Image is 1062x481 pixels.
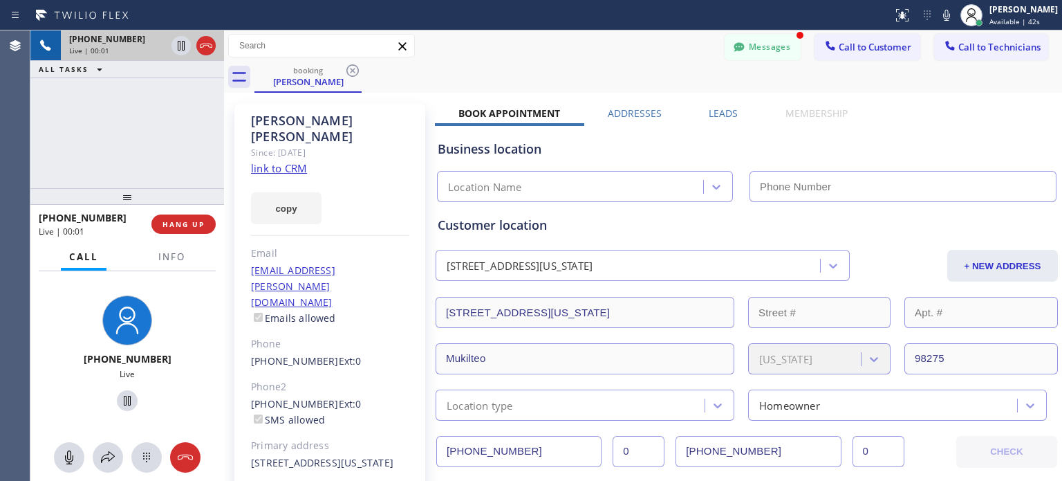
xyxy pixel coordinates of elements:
[676,436,841,467] input: Phone Number 2
[436,343,734,374] input: City
[69,33,145,45] span: [PHONE_NUMBER]
[458,107,560,120] label: Book Appointment
[839,41,911,53] span: Call to Customer
[251,311,336,325] label: Emails allowed
[438,216,1056,235] div: Customer location
[853,436,904,467] input: Ext. 2
[151,215,216,234] button: HANG UP
[69,46,109,55] span: Live | 00:01
[251,336,409,352] div: Phone
[251,438,409,454] div: Primary address
[251,145,409,161] div: Since: [DATE]
[251,113,409,145] div: [PERSON_NAME] [PERSON_NAME]
[448,179,522,195] div: Location Name
[61,244,106,271] button: Call
[162,219,205,229] span: HANG UP
[251,246,409,262] div: Email
[447,397,513,413] div: Location type
[39,64,88,74] span: ALL TASKS
[748,297,891,328] input: Street #
[171,36,191,55] button: Hold Customer
[251,413,325,426] label: SMS allowed
[749,171,1056,202] input: Phone Number
[436,297,734,328] input: Address
[947,250,1058,282] button: + NEW ADDRESS
[709,107,738,120] label: Leads
[196,36,216,55] button: Hang up
[608,107,662,120] label: Addresses
[956,436,1057,468] button: CHECK
[54,442,84,473] button: Mute
[613,436,664,467] input: Ext.
[937,6,956,25] button: Mute
[158,251,185,263] span: Info
[69,251,98,263] span: Call
[989,3,1058,15] div: [PERSON_NAME]
[131,442,162,473] button: Open dialpad
[251,192,322,224] button: copy
[251,264,335,309] a: [EMAIL_ADDRESS][PERSON_NAME][DOMAIN_NAME]
[904,297,1058,328] input: Apt. #
[117,390,138,411] button: Hold Customer
[150,244,194,271] button: Info
[436,436,602,467] input: Phone Number
[256,65,360,75] div: booking
[251,397,339,410] a: [PHONE_NUMBER]
[989,17,1040,26] span: Available | 42s
[725,34,801,60] button: Messages
[93,442,123,473] button: Open directory
[84,352,171,365] span: [PHONE_NUMBER]
[934,34,1048,60] button: Call to Technicians
[958,41,1041,53] span: Call to Technicians
[39,211,127,224] span: [PHONE_NUMBER]
[30,61,116,78] button: ALL TASKS
[254,415,263,424] input: SMS allowed
[904,343,1058,374] input: ZIP
[251,161,307,175] a: link to CRM
[339,354,362,367] span: Ext: 0
[447,258,593,274] div: [STREET_ADDRESS][US_STATE]
[759,397,820,413] div: Homeowner
[814,34,920,60] button: Call to Customer
[256,62,360,91] div: Jennifer Dumas
[39,226,84,237] span: Live | 00:01
[256,75,360,88] div: [PERSON_NAME]
[120,368,135,380] span: Live
[229,35,414,57] input: Search
[251,379,409,395] div: Phone2
[254,313,263,322] input: Emails allowed
[170,442,201,473] button: Hang up
[251,354,339,367] a: [PHONE_NUMBER]
[339,397,362,410] span: Ext: 0
[438,140,1056,158] div: Business location
[785,107,848,120] label: Membership
[251,455,409,471] div: [STREET_ADDRESS][US_STATE]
